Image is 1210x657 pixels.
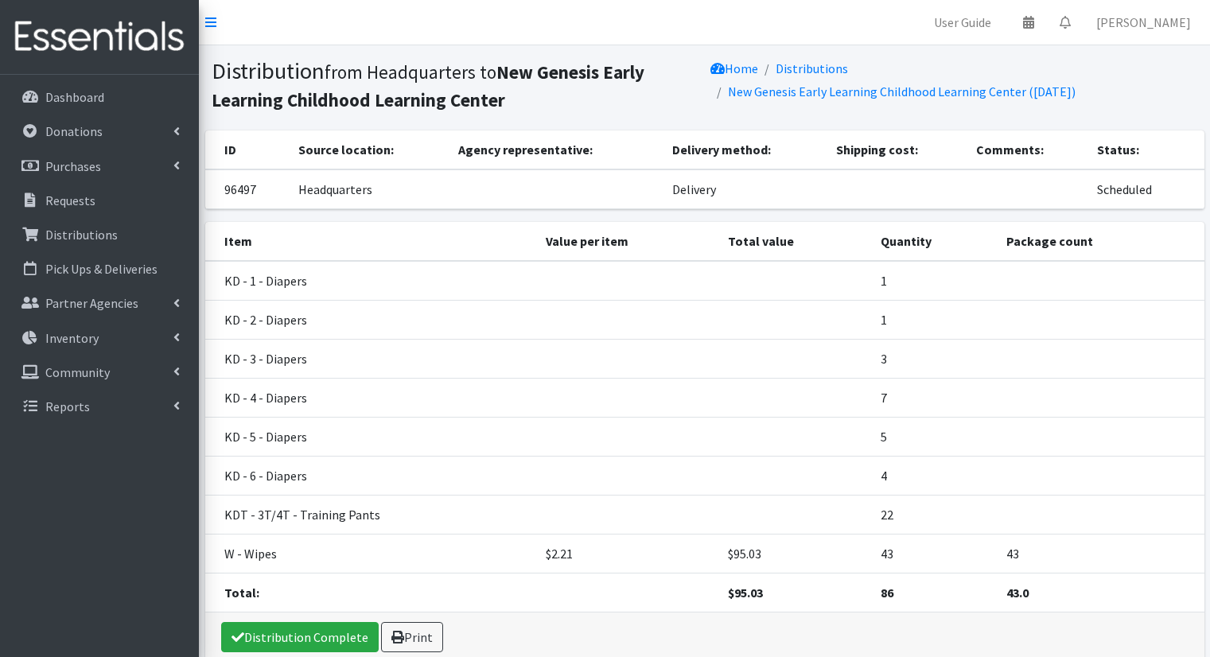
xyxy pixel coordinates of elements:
th: Item [205,222,536,261]
p: Reports [45,398,90,414]
th: Package count [997,222,1204,261]
a: Home [710,60,758,76]
img: HumanEssentials [6,10,193,64]
p: Partner Agencies [45,295,138,311]
p: Donations [45,123,103,139]
p: Community [45,364,110,380]
th: Value per item [536,222,719,261]
td: 1 [871,301,997,340]
strong: $95.03 [728,585,763,601]
a: Pick Ups & Deliveries [6,253,193,285]
th: Delivery method: [663,130,827,169]
p: Requests [45,192,95,208]
a: New Genesis Early Learning Childhood Learning Center ([DATE]) [728,84,1076,99]
td: KD - 3 - Diapers [205,340,536,379]
th: Comments: [967,130,1087,169]
td: 96497 [205,169,290,209]
th: Quantity [871,222,997,261]
td: W - Wipes [205,535,536,573]
strong: 43.0 [1006,585,1029,601]
a: User Guide [921,6,1004,38]
a: Inventory [6,322,193,354]
th: Total value [718,222,871,261]
td: $2.21 [536,535,719,573]
td: 3 [871,340,997,379]
p: Pick Ups & Deliveries [45,261,158,277]
td: $95.03 [718,535,871,573]
td: Scheduled [1087,169,1204,209]
td: KD - 6 - Diapers [205,457,536,496]
td: 4 [871,457,997,496]
p: Inventory [45,330,99,346]
a: Distributions [776,60,848,76]
a: Partner Agencies [6,287,193,319]
strong: 86 [881,585,893,601]
a: Requests [6,185,193,216]
strong: Total: [224,585,259,601]
th: Source location: [289,130,449,169]
a: [PERSON_NAME] [1084,6,1204,38]
td: KD - 5 - Diapers [205,418,536,457]
td: 7 [871,379,997,418]
a: Purchases [6,150,193,182]
td: KD - 1 - Diapers [205,261,536,301]
td: Delivery [663,169,827,209]
td: 22 [871,496,997,535]
th: ID [205,130,290,169]
td: Headquarters [289,169,449,209]
a: Distributions [6,219,193,251]
td: 1 [871,261,997,301]
th: Shipping cost: [827,130,967,169]
td: KD - 4 - Diapers [205,379,536,418]
a: Print [381,622,443,652]
td: KDT - 3T/4T - Training Pants [205,496,536,535]
h1: Distribution [212,57,699,112]
td: 5 [871,418,997,457]
td: 43 [997,535,1204,573]
th: Status: [1087,130,1204,169]
a: Reports [6,391,193,422]
a: Donations [6,115,193,147]
a: Community [6,356,193,388]
p: Distributions [45,227,118,243]
small: from Headquarters to [212,60,644,111]
td: 43 [871,535,997,573]
b: New Genesis Early Learning Childhood Learning Center [212,60,644,111]
p: Dashboard [45,89,104,105]
a: Distribution Complete [221,622,379,652]
a: Dashboard [6,81,193,113]
td: KD - 2 - Diapers [205,301,536,340]
p: Purchases [45,158,101,174]
th: Agency representative: [449,130,663,169]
